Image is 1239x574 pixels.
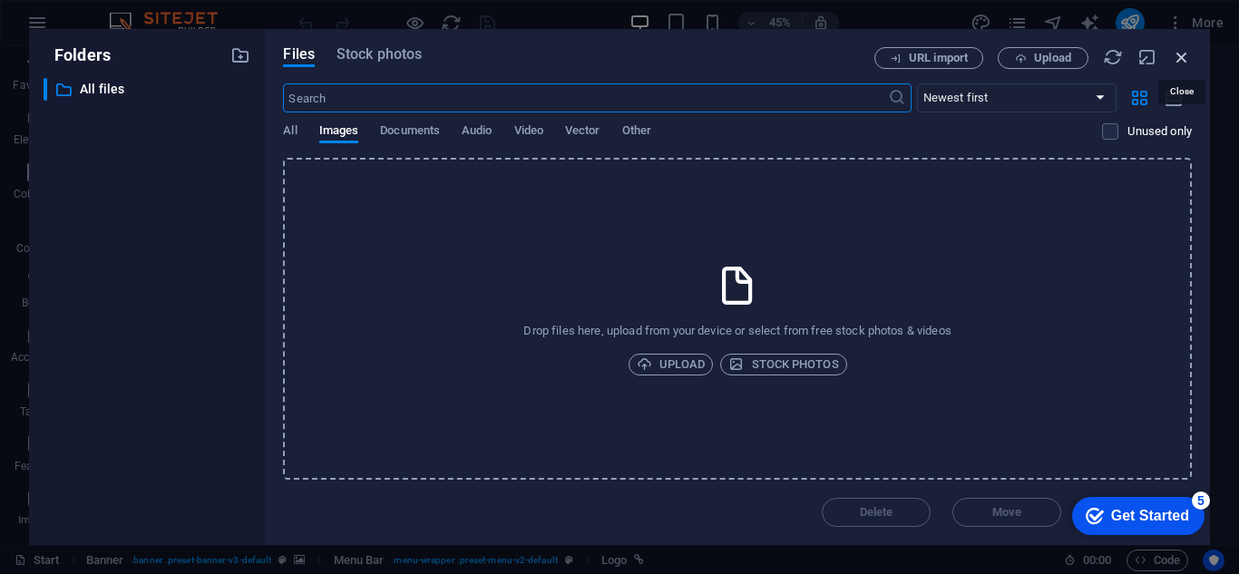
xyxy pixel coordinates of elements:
span: Stock photos [728,354,838,375]
i: Minimize [1137,47,1157,67]
span: Documents [380,120,440,145]
span: Upload [637,354,706,375]
p: All files [80,79,218,100]
span: Images [319,120,359,145]
i: Reload [1103,47,1123,67]
i: Create new folder [230,45,250,65]
span: Vector [565,120,600,145]
input: Search [283,83,887,112]
span: URL import [909,53,968,63]
div: Get Started [49,20,127,36]
span: Video [514,120,543,145]
span: Other [622,120,651,145]
span: Stock photos [337,44,422,65]
button: URL import [874,47,983,69]
span: Files [283,44,315,65]
span: All [283,120,297,145]
button: Upload [629,354,714,375]
span: Upload [1034,53,1071,63]
p: Displays only files that are not in use on the website. Files added during this session can still... [1127,123,1192,140]
span: Audio [462,120,492,145]
p: Folders [44,44,111,67]
div: 5 [130,4,148,22]
button: Upload [998,47,1088,69]
button: Stock photos [720,354,846,375]
div: ​ [44,78,47,101]
div: Get Started 5 items remaining, 0% complete [10,9,142,47]
p: Drop files here, upload from your device or select from free stock photos & videos [523,323,951,339]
